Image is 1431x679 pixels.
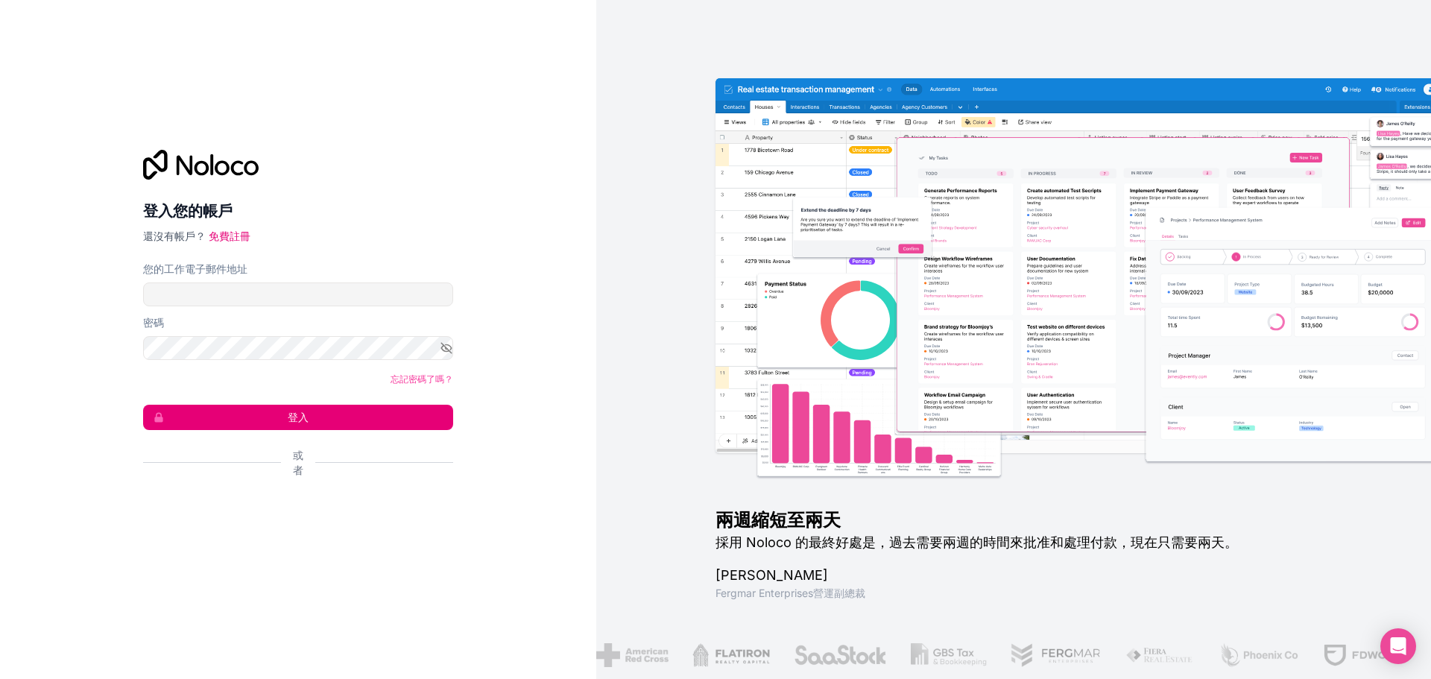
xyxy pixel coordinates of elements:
[1216,643,1297,667] img: /assets/phoenix-BREaitsQ.png
[391,373,453,385] a: 忘記密碼了嗎？
[143,405,453,430] button: 登入
[594,643,666,667] img: /assets/american-red-cross-BAupjrZR.png
[715,587,813,599] font: Fergmar Enterprises
[143,282,453,306] input: 電子郵件
[1380,628,1416,664] div: 開啟 Intercom Messenger
[834,587,865,599] font: 副總裁
[690,643,767,667] img: /assets/flatiron-C8eUkumj.png
[813,587,834,599] font: 營運
[143,336,453,360] input: 密碼
[1320,643,1407,667] img: /assets/fdworks-Bi04fVtw.png
[143,202,233,220] font: 登入您的帳戶
[143,230,206,242] font: 還沒有帳戶？
[143,262,247,275] font: 您的工作電子郵件地址
[715,534,1238,550] font: 採用 Noloco 的最終好處是，過去需要兩週的時間來批准和處理付款，現在只需要兩天。
[715,509,841,531] font: 兩週縮短至兩天
[293,449,303,476] font: 或者
[791,643,885,667] img: /資產/saastock-C6Zbiodz.png
[143,316,164,329] font: 密碼
[136,494,449,527] iframe: 「使用Google帳號登入」按鈕
[1008,643,1099,667] img: /assets/fergmar-CudnrXN5.png
[715,567,828,583] font: [PERSON_NAME]
[1122,643,1192,667] img: /資產/fiera-fwj2N5v4.png
[909,643,985,667] img: /assets/gbstax-C-GtDUiK.png
[288,411,309,423] font: 登入
[209,230,250,242] a: 免費註冊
